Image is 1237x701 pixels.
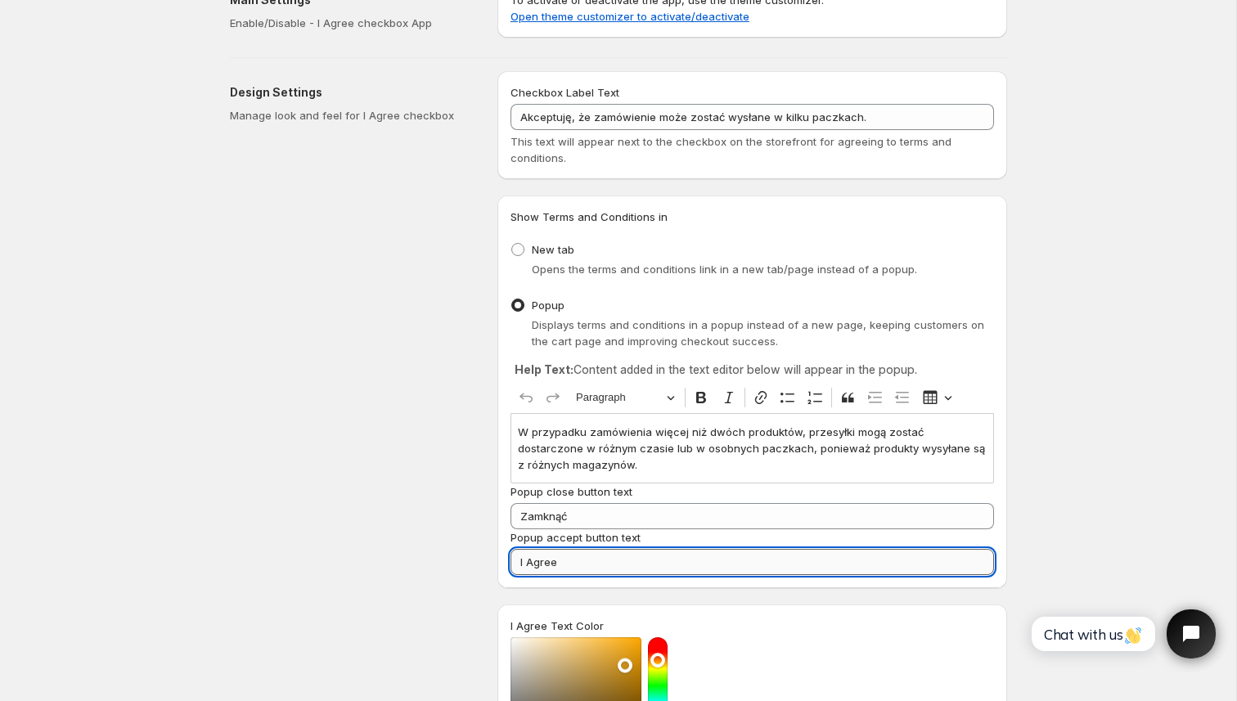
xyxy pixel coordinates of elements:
[532,299,565,312] span: Popup
[511,549,994,575] input: Enter the text for the accept button (e.g., 'I Agree', 'Accept', 'Confirm')
[511,210,668,223] span: Show Terms and Conditions in
[515,362,990,378] p: Content added in the text editor below will appear in the popup.
[511,86,619,99] span: Checkbox Label Text
[511,413,994,483] div: Editor editing area: main. Press ⌥0 for help.
[230,84,471,101] h2: Design Settings
[532,318,984,348] span: Displays terms and conditions in a popup instead of a new page, keeping customers on the cart pag...
[511,618,604,634] label: I Agree Text Color
[569,385,681,411] button: Paragraph, Heading
[511,503,994,529] input: Enter the text for the popup close button (e.g., 'Close', 'Dismiss')
[518,424,987,473] p: W przypadku zamówienia więcej niż dwóch produktów, przesyłki mogą zostać dostarczone w różnym cza...
[1014,595,1230,672] iframe: Tidio Chat
[230,15,471,31] p: Enable/Disable - I Agree checkbox App
[511,531,641,544] span: Popup accept button text
[532,263,917,276] span: Opens the terms and conditions link in a new tab/page instead of a popup.
[511,135,951,164] span: This text will appear next to the checkbox on the storefront for agreeing to terms and conditions.
[532,243,574,256] span: New tab
[511,382,994,413] div: Editor toolbar
[230,107,471,124] p: Manage look and feel for I Agree checkbox
[511,10,749,23] a: Open theme customizer to activate/deactivate
[515,362,574,376] strong: Help Text:
[576,388,661,407] span: Paragraph
[511,485,632,498] span: Popup close button text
